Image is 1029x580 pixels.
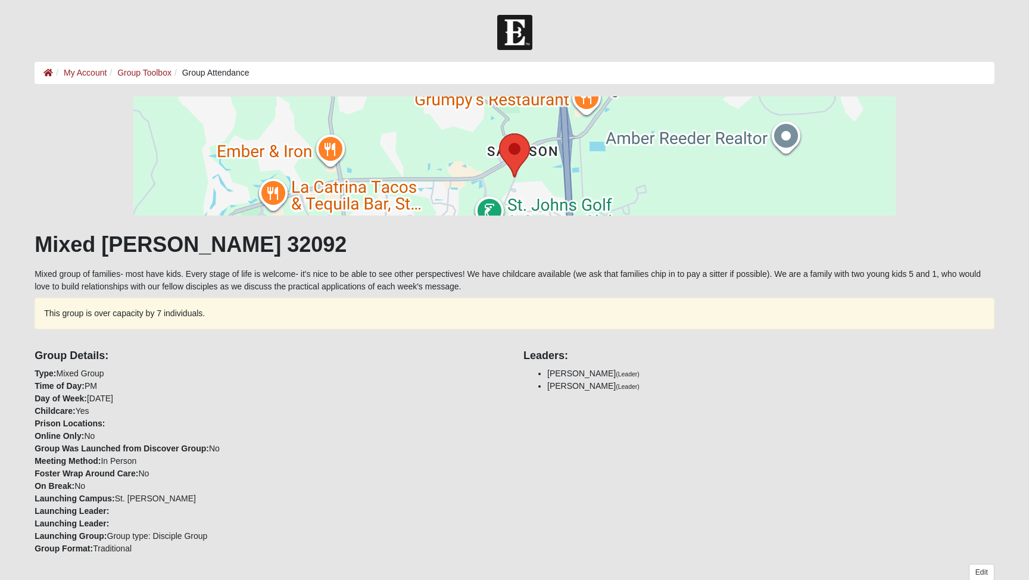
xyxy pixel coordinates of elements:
strong: Childcare: [35,406,75,416]
img: Church of Eleven22 Logo [497,15,532,50]
strong: On Break: [35,481,74,491]
strong: Launching Leader: [35,519,109,528]
strong: Day of Week: [35,394,87,403]
strong: Launching Group: [35,531,107,541]
small: (Leader) [616,383,640,390]
strong: Foster Wrap Around Care: [35,469,138,478]
h1: Mixed [PERSON_NAME] 32092 [35,232,994,257]
strong: Prison Locations: [35,419,105,428]
a: Group Toolbox [117,68,171,77]
h4: Group Details: [35,350,506,363]
strong: Online Only: [35,431,84,441]
strong: Group Format: [35,544,93,553]
strong: Launching Campus: [35,494,115,503]
strong: Meeting Method: [35,456,101,466]
div: This group is over capacity by 7 individuals. [35,298,994,329]
a: My Account [64,68,107,77]
h4: Leaders: [523,350,994,363]
strong: Time of Day: [35,381,85,391]
li: [PERSON_NAME] [547,380,994,392]
li: [PERSON_NAME] [547,367,994,380]
div: Mixed Group PM [DATE] Yes No No In Person No No St. [PERSON_NAME] Group type: Disciple Group Trad... [26,341,514,555]
strong: Launching Leader: [35,506,109,516]
small: (Leader) [616,370,640,378]
strong: Group Was Launched from Discover Group: [35,444,209,453]
strong: Type: [35,369,56,378]
li: Group Attendance [171,67,250,79]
